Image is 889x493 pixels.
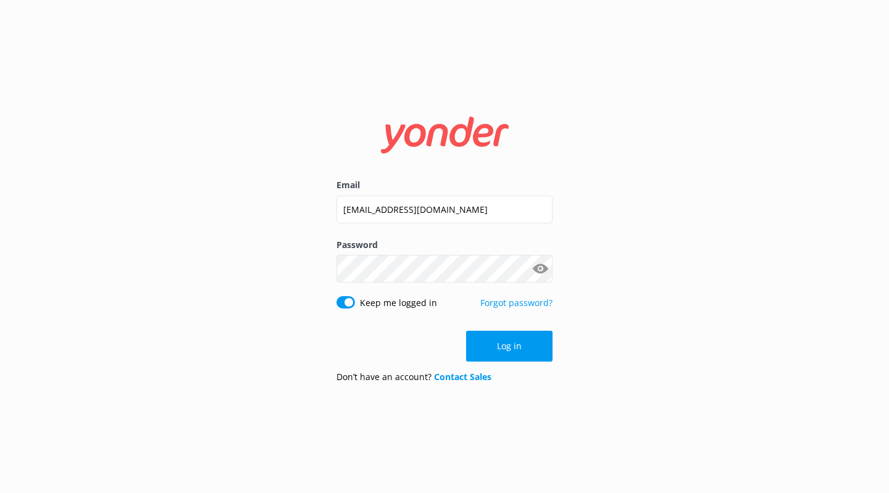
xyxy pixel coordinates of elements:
p: Don’t have an account? [336,370,491,384]
button: Log in [466,331,553,362]
label: Password [336,238,553,252]
a: Contact Sales [434,371,491,383]
a: Forgot password? [480,297,553,309]
label: Keep me logged in [360,296,437,310]
input: user@emailaddress.com [336,196,553,223]
button: Show password [528,257,553,281]
label: Email [336,178,553,192]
